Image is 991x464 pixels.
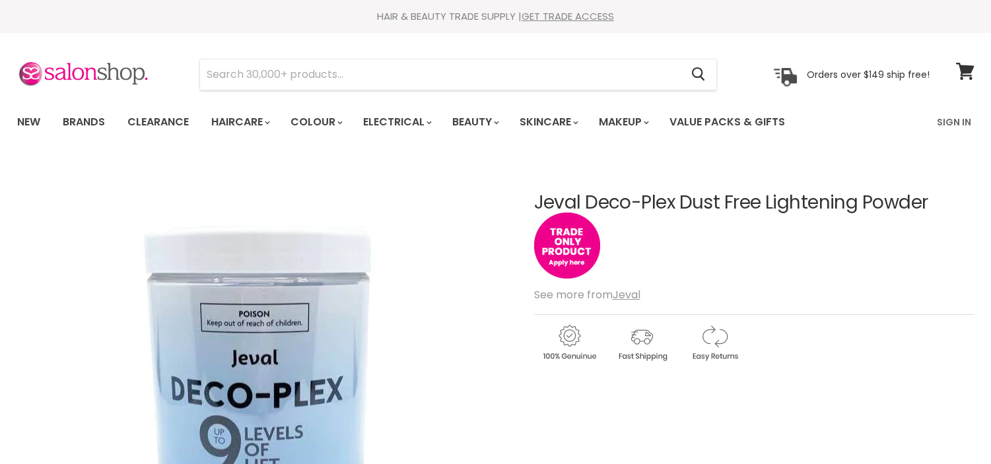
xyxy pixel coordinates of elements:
img: tradeonly_small.jpg [534,213,600,279]
input: Search [200,59,681,90]
a: Skincare [510,108,586,136]
img: returns.gif [679,323,749,363]
img: shipping.gif [607,323,677,363]
button: Search [681,59,716,90]
a: Sign In [929,108,979,136]
ul: Main menu [7,103,862,141]
a: New [7,108,50,136]
a: Electrical [353,108,440,136]
a: GET TRADE ACCESS [522,9,614,23]
a: Makeup [589,108,657,136]
a: Clearance [118,108,199,136]
a: Haircare [201,108,278,136]
a: Colour [281,108,351,136]
div: HAIR & BEAUTY TRADE SUPPLY | [1,10,991,23]
a: Value Packs & Gifts [660,108,795,136]
img: genuine.gif [534,323,604,363]
p: Orders over $149 ship free! [807,68,930,80]
a: Brands [53,108,115,136]
a: Beauty [442,108,507,136]
h1: Jeval Deco-Plex Dust Free Lightening Powder [534,193,974,213]
a: Jeval [613,287,640,302]
nav: Main [1,103,991,141]
span: See more from [534,287,640,302]
form: Product [199,59,717,90]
